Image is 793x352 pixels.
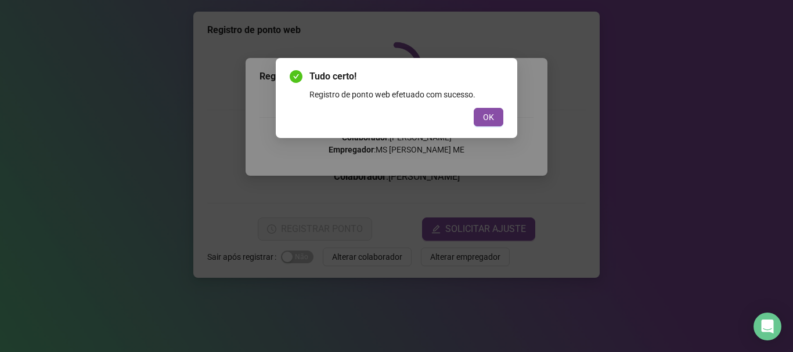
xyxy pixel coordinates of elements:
span: OK [483,111,494,124]
button: OK [474,108,503,126]
span: check-circle [290,70,302,83]
div: Registro de ponto web efetuado com sucesso. [309,88,503,101]
span: Tudo certo! [309,70,503,84]
div: Open Intercom Messenger [754,313,781,340]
